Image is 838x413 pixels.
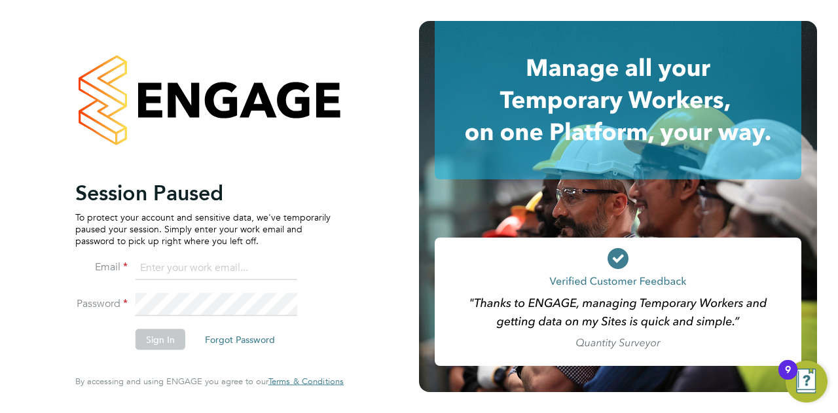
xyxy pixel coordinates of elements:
[785,370,791,387] div: 9
[136,257,297,280] input: Enter your work email...
[75,296,128,310] label: Password
[75,376,344,387] span: By accessing and using ENGAGE you agree to our
[75,179,331,206] h2: Session Paused
[136,329,185,350] button: Sign In
[194,329,285,350] button: Forgot Password
[75,260,128,274] label: Email
[75,211,331,247] p: To protect your account and sensitive data, we've temporarily paused your session. Simply enter y...
[268,376,344,387] a: Terms & Conditions
[786,361,828,403] button: Open Resource Center, 9 new notifications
